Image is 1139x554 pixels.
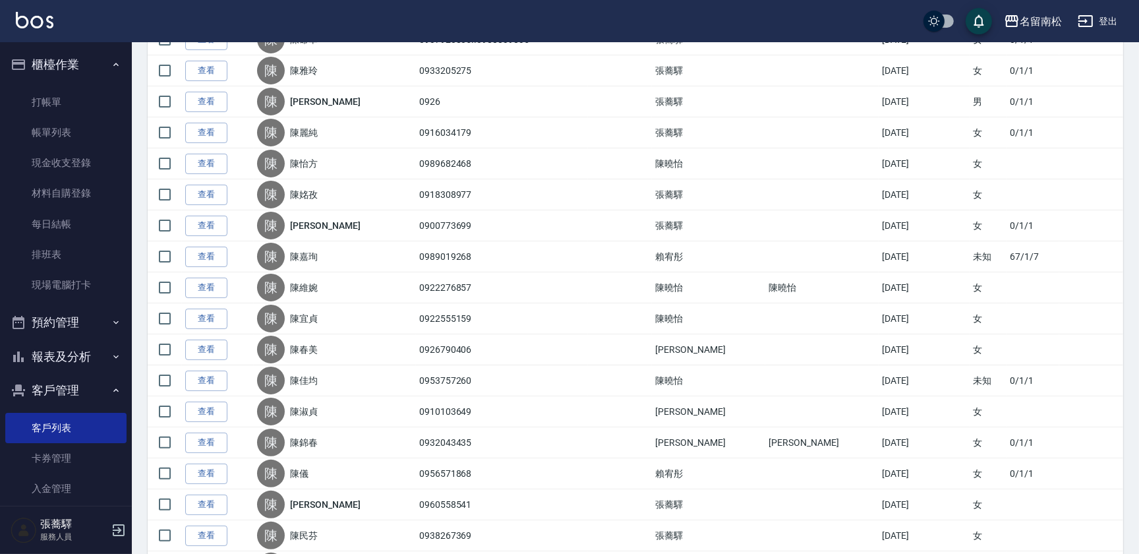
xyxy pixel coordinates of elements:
a: 客戶列表 [5,413,127,443]
a: 查看 [185,247,227,267]
td: 賴宥彤 [652,241,765,272]
td: 張蕎驛 [652,210,765,241]
a: 查看 [185,464,227,484]
a: 材料自購登錄 [5,178,127,208]
td: 張蕎驛 [652,520,765,551]
td: [DATE] [879,55,970,86]
div: 陳 [257,491,285,518]
td: 0916034179 [416,117,588,148]
td: 女 [970,272,1007,303]
td: [DATE] [879,365,970,396]
a: 陳民芬 [290,529,318,542]
td: [DATE] [879,489,970,520]
td: 女 [970,489,1007,520]
td: 0/1/1 [1007,86,1059,117]
td: 女 [970,303,1007,334]
button: 名留南松 [999,8,1067,35]
div: 陳 [257,336,285,363]
td: 未知 [970,241,1007,272]
div: 陳 [257,57,285,84]
button: 櫃檯作業 [5,47,127,82]
div: 陳 [257,181,285,208]
a: 打帳單 [5,87,127,117]
img: Person [11,517,37,543]
div: 陳 [257,367,285,394]
a: 陳淑貞 [290,405,318,418]
a: 陳姳孜 [290,188,318,201]
td: [DATE] [879,303,970,334]
div: 陳 [257,150,285,177]
td: [DATE] [879,272,970,303]
div: 名留南松 [1020,13,1062,30]
td: [DATE] [879,86,970,117]
td: [PERSON_NAME] [652,334,765,365]
td: 0938267369 [416,520,588,551]
a: 查看 [185,495,227,515]
td: 0/1/1 [1007,427,1059,458]
a: [PERSON_NAME] [290,498,360,511]
td: 0953757260 [416,365,588,396]
td: 張蕎驛 [652,489,765,520]
td: 0960558541 [416,489,588,520]
td: 女 [970,55,1007,86]
div: 陳 [257,398,285,425]
a: 每日結帳 [5,209,127,239]
td: 女 [970,427,1007,458]
td: 張蕎驛 [652,179,765,210]
td: 0926790406 [416,334,588,365]
a: 查看 [185,216,227,236]
div: 陳 [257,243,285,270]
a: 查看 [185,309,227,329]
td: 女 [970,210,1007,241]
div: 陳 [257,119,285,146]
td: [PERSON_NAME] [652,396,765,427]
a: 現場電腦打卡 [5,270,127,300]
td: 0/1/1 [1007,458,1059,489]
a: [PERSON_NAME] [290,219,360,232]
a: 陳春美 [290,343,318,356]
a: 陳佳均 [290,374,318,387]
td: [DATE] [879,458,970,489]
a: 卡券管理 [5,443,127,474]
button: 預約管理 [5,305,127,340]
td: 陳曉怡 [652,148,765,179]
h5: 張蕎驛 [40,518,107,531]
td: 女 [970,117,1007,148]
a: 陳維婉 [290,281,318,294]
a: 查看 [185,340,227,360]
a: 查看 [185,123,227,143]
a: 查看 [185,433,227,453]
td: 未知 [970,365,1007,396]
td: 0922555159 [416,303,588,334]
td: 0/1/1 [1007,365,1059,396]
td: [DATE] [879,520,970,551]
a: 陳怡方 [290,157,318,170]
td: 女 [970,458,1007,489]
a: 查看 [185,526,227,546]
td: [DATE] [879,427,970,458]
td: 0956571868 [416,458,588,489]
a: 陳儀 [290,467,308,480]
td: 陳曉怡 [652,303,765,334]
td: 張蕎驛 [652,86,765,117]
td: 張蕎驛 [652,55,765,86]
td: 67/1/7 [1007,241,1059,272]
button: save [966,8,992,34]
img: Logo [16,12,53,28]
td: 女 [970,179,1007,210]
div: 陳 [257,429,285,456]
td: 陳曉怡 [652,365,765,396]
td: 0910103649 [416,396,588,427]
a: 查看 [185,371,227,391]
div: 陳 [257,460,285,487]
td: 陳曉怡 [652,272,765,303]
td: 0932043435 [416,427,588,458]
td: 女 [970,334,1007,365]
a: 陳雅玲 [290,64,318,77]
div: 陳 [257,274,285,301]
td: 0989682468 [416,148,588,179]
a: 排班表 [5,239,127,270]
div: 陳 [257,88,285,115]
td: [PERSON_NAME] [765,427,879,458]
td: 張蕎驛 [652,117,765,148]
